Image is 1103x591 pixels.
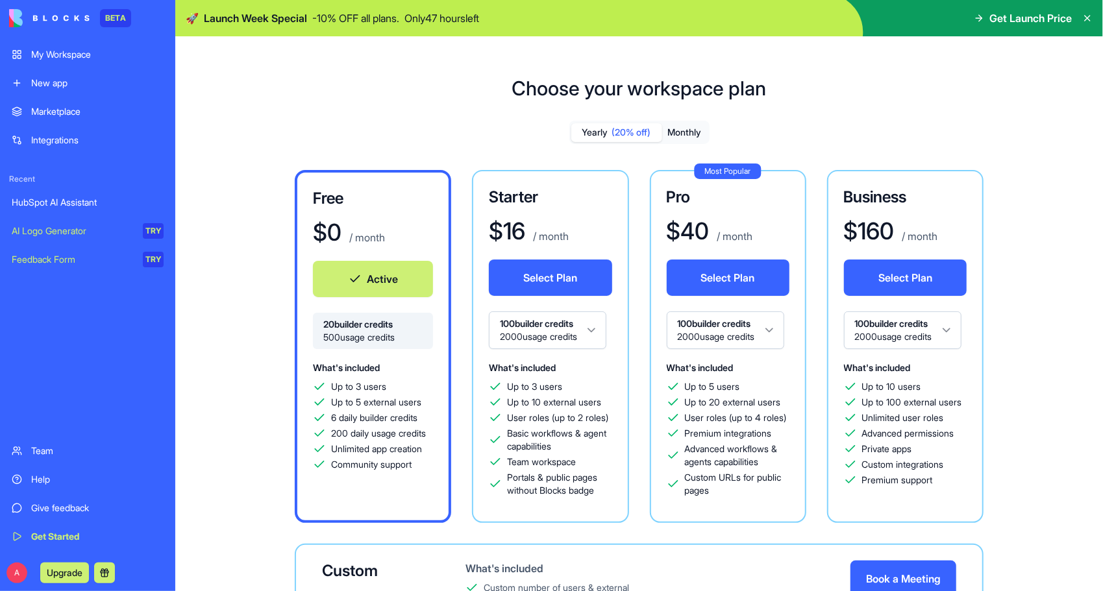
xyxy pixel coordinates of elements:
div: What's included [465,561,647,576]
a: BETA [9,9,131,27]
a: Get Started [4,524,171,549]
div: Most Popular [695,163,762,179]
div: TRY [143,252,164,267]
div: Give feedback [31,501,164,514]
span: Advanced permissions [862,427,954,440]
a: Help [4,466,171,492]
span: Recent [4,174,171,184]
a: Feedback FormTRY [4,247,171,272]
span: User roles (up to 4 roles) [685,411,787,424]
a: HubSpot AI Assistant [4,189,171,215]
h1: $ 160 [844,218,895,244]
div: Get Started [31,530,164,543]
span: What's included [313,362,380,373]
span: Up to 10 users [862,380,921,393]
h3: Pro [667,187,789,208]
button: Select Plan [667,259,789,296]
span: 6 daily builder credits [331,411,417,424]
span: A [6,562,27,583]
span: Community support [331,458,412,471]
span: Premium integrations [685,427,772,440]
h1: Choose your workspace plan [512,77,767,100]
span: What's included [489,362,556,373]
span: Up to 5 users [685,380,740,393]
div: My Workspace [31,48,164,61]
span: Custom URLs for public pages [685,471,789,497]
div: Custom [322,561,424,581]
img: logo [9,9,90,27]
span: 500 usage credits [323,331,423,344]
h3: Business [844,187,967,208]
span: Private apps [862,442,912,455]
a: Upgrade [40,566,89,579]
span: What's included [667,362,734,373]
div: TRY [143,223,164,239]
h1: $ 0 [313,219,341,245]
h3: Starter [489,187,612,208]
p: / month [347,230,385,245]
div: Team [31,444,164,457]
button: Select Plan [489,259,612,296]
span: Portals & public pages without Blocks badge [507,471,612,497]
span: Up to 20 external users [685,396,781,409]
a: My Workspace [4,42,171,67]
h1: $ 40 [667,218,710,244]
a: Team [4,438,171,464]
button: Select Plan [844,259,967,296]
div: Feedback Form [12,253,134,266]
p: / month [715,228,753,244]
span: 200 daily usage credits [331,427,426,440]
span: Unlimited user roles [862,411,944,424]
button: Active [313,261,433,297]
p: - 10 % OFF all plans. [312,10,399,26]
div: New app [31,77,164,90]
span: (20% off) [612,126,651,139]
a: AI Logo GeneratorTRY [4,218,171,244]
span: Premium support [862,474,933,487]
span: Launch Week Special [204,10,307,26]
button: Monthly [662,123,708,142]
p: / month [530,228,569,244]
button: Upgrade [40,562,89,583]
span: Unlimited app creation [331,442,422,455]
a: New app [4,70,171,96]
span: Basic workflows & agent capabilities [507,427,612,453]
div: HubSpot AI Assistant [12,196,164,209]
span: What's included [844,362,911,373]
p: / month [900,228,938,244]
span: Up to 3 users [331,380,386,393]
a: Integrations [4,127,171,153]
span: Custom integrations [862,458,944,471]
span: 20 builder credits [323,318,423,331]
div: Help [31,473,164,486]
span: Get Launch Price [989,10,1072,26]
a: Marketplace [4,99,171,125]
span: Team workspace [507,455,576,468]
span: Advanced workflows & agents capabilities [685,442,789,468]
span: Up to 100 external users [862,396,962,409]
button: Yearly [571,123,662,142]
span: Up to 3 users [507,380,562,393]
span: Up to 5 external users [331,396,421,409]
a: Give feedback [4,495,171,521]
h1: $ 16 [489,218,525,244]
div: Integrations [31,134,164,147]
div: BETA [100,9,131,27]
div: Marketplace [31,105,164,118]
h3: Free [313,188,433,209]
div: AI Logo Generator [12,224,134,237]
p: Only 47 hours left [404,10,479,26]
span: User roles (up to 2 roles) [507,411,608,424]
span: Up to 10 external users [507,396,601,409]
span: 🚀 [186,10,199,26]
